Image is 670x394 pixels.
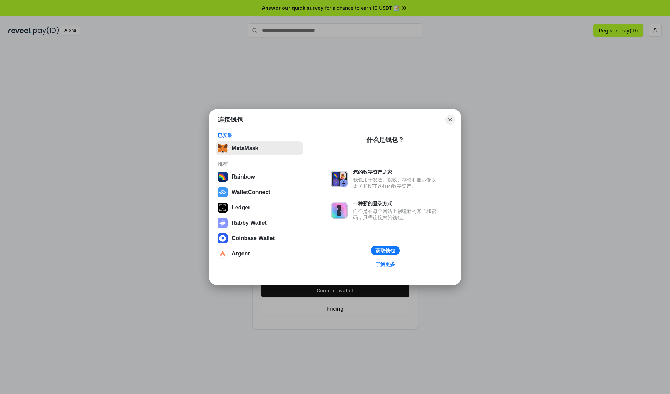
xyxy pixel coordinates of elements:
[375,247,395,254] div: 获取钱包
[216,231,303,245] button: Coinbase Wallet
[232,235,275,241] div: Coinbase Wallet
[218,249,228,259] img: svg+xml,%3Csvg%20width%3D%2228%22%20height%3D%2228%22%20viewBox%3D%220%200%2028%2028%22%20fill%3D...
[353,177,440,189] div: 钱包用于发送、接收、存储和显示像以太坊和NFT这样的数字资产。
[232,189,270,195] div: WalletConnect
[353,208,440,221] div: 而不是在每个网站上创建新的账户和密码，只需连接您的钱包。
[216,185,303,199] button: WalletConnect
[216,247,303,261] button: Argent
[218,116,243,124] h1: 连接钱包
[218,172,228,182] img: svg+xml,%3Csvg%20width%3D%22120%22%20height%3D%22120%22%20viewBox%3D%220%200%20120%20120%22%20fil...
[232,145,258,151] div: MetaMask
[331,202,348,219] img: svg+xml,%3Csvg%20xmlns%3D%22http%3A%2F%2Fwww.w3.org%2F2000%2Fsvg%22%20fill%3D%22none%22%20viewBox...
[216,170,303,184] button: Rainbow
[353,200,440,207] div: 一种新的登录方式
[218,143,228,153] img: svg+xml,%3Csvg%20fill%3D%22none%22%20height%3D%2233%22%20viewBox%3D%220%200%2035%2033%22%20width%...
[218,132,301,139] div: 已安装
[218,233,228,243] img: svg+xml,%3Csvg%20width%3D%2228%22%20height%3D%2228%22%20viewBox%3D%220%200%2028%2028%22%20fill%3D...
[353,169,440,175] div: 您的数字资产之家
[232,251,250,257] div: Argent
[216,201,303,215] button: Ledger
[445,115,455,125] button: Close
[216,141,303,155] button: MetaMask
[218,203,228,213] img: svg+xml,%3Csvg%20xmlns%3D%22http%3A%2F%2Fwww.w3.org%2F2000%2Fsvg%22%20width%3D%2228%22%20height%3...
[232,220,267,226] div: Rabby Wallet
[232,205,250,211] div: Ledger
[216,216,303,230] button: Rabby Wallet
[218,187,228,197] img: svg+xml,%3Csvg%20width%3D%2228%22%20height%3D%2228%22%20viewBox%3D%220%200%2028%2028%22%20fill%3D...
[375,261,395,267] div: 了解更多
[371,246,400,255] button: 获取钱包
[331,171,348,187] img: svg+xml,%3Csvg%20xmlns%3D%22http%3A%2F%2Fwww.w3.org%2F2000%2Fsvg%22%20fill%3D%22none%22%20viewBox...
[232,174,255,180] div: Rainbow
[366,136,404,144] div: 什么是钱包？
[218,161,301,167] div: 推荐
[218,218,228,228] img: svg+xml,%3Csvg%20xmlns%3D%22http%3A%2F%2Fwww.w3.org%2F2000%2Fsvg%22%20fill%3D%22none%22%20viewBox...
[371,260,399,269] a: 了解更多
